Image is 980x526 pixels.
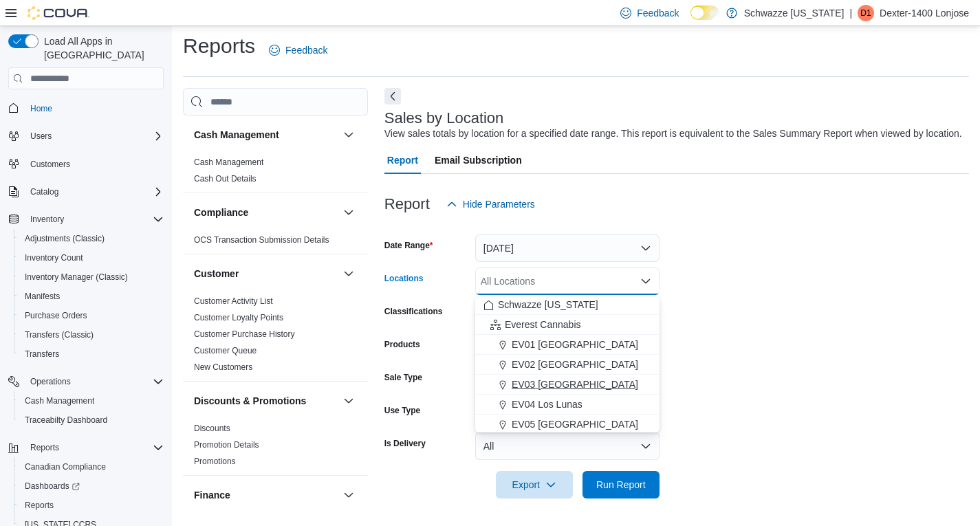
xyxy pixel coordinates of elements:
[475,315,660,335] button: Everest Cannabis
[690,20,691,21] span: Dark Mode
[25,415,107,426] span: Traceabilty Dashboard
[19,250,89,266] a: Inventory Count
[340,393,357,409] button: Discounts & Promotions
[194,157,263,168] span: Cash Management
[475,234,660,262] button: [DATE]
[14,344,169,364] button: Transfers
[384,196,430,212] h3: Report
[25,211,69,228] button: Inventory
[384,405,420,416] label: Use Type
[384,273,424,284] label: Locations
[475,355,660,375] button: EV02 [GEOGRAPHIC_DATA]
[194,345,257,356] span: Customer Queue
[340,265,357,282] button: Customer
[25,211,164,228] span: Inventory
[384,240,433,251] label: Date Range
[194,394,338,408] button: Discounts & Promotions
[194,394,306,408] h3: Discounts & Promotions
[183,420,368,475] div: Discounts & Promotions
[3,182,169,201] button: Catalog
[25,291,60,302] span: Manifests
[475,395,660,415] button: EV04 Los Lunas
[384,372,422,383] label: Sale Type
[183,293,368,381] div: Customer
[194,296,273,307] span: Customer Activity List
[194,296,273,306] a: Customer Activity List
[384,339,420,350] label: Products
[194,329,295,339] a: Customer Purchase History
[30,186,58,197] span: Catalog
[30,442,59,453] span: Reports
[3,127,169,146] button: Users
[14,306,169,325] button: Purchase Orders
[25,373,164,390] span: Operations
[19,307,93,324] a: Purchase Orders
[512,338,638,351] span: EV01 [GEOGRAPHIC_DATA]
[19,478,85,494] a: Dashboards
[25,373,76,390] button: Operations
[25,156,76,173] a: Customers
[14,325,169,344] button: Transfers (Classic)
[3,98,169,118] button: Home
[25,481,80,492] span: Dashboards
[384,127,962,141] div: View sales totals by location for a specified date range. This report is equivalent to the Sales ...
[860,5,871,21] span: D1
[849,5,852,21] p: |
[194,206,338,219] button: Compliance
[183,232,368,254] div: Compliance
[14,248,169,267] button: Inventory Count
[582,471,660,498] button: Run Report
[25,155,164,173] span: Customers
[194,312,283,323] span: Customer Loyalty Points
[596,478,646,492] span: Run Report
[25,310,87,321] span: Purchase Orders
[19,327,164,343] span: Transfers (Classic)
[435,146,522,174] span: Email Subscription
[14,476,169,496] a: Dashboards
[14,457,169,476] button: Canadian Compliance
[512,417,638,431] span: EV05 [GEOGRAPHIC_DATA]
[690,6,719,20] input: Dark Mode
[19,412,164,428] span: Traceabilty Dashboard
[3,154,169,174] button: Customers
[194,362,252,372] a: New Customers
[14,229,169,248] button: Adjustments (Classic)
[512,377,638,391] span: EV03 [GEOGRAPHIC_DATA]
[194,362,252,373] span: New Customers
[19,288,164,305] span: Manifests
[194,488,230,502] h3: Finance
[14,391,169,410] button: Cash Management
[475,415,660,435] button: EV05 [GEOGRAPHIC_DATA]
[512,397,582,411] span: EV04 Los Lunas
[475,295,660,315] button: Schwazze [US_STATE]
[505,318,581,331] span: Everest Cannabis
[25,439,65,456] button: Reports
[25,184,64,200] button: Catalog
[285,43,327,57] span: Feedback
[183,154,368,193] div: Cash Management
[194,456,236,467] span: Promotions
[25,439,164,456] span: Reports
[194,267,338,281] button: Customer
[19,393,100,409] a: Cash Management
[19,346,164,362] span: Transfers
[183,32,255,60] h1: Reports
[475,432,660,460] button: All
[194,128,338,142] button: Cash Management
[30,159,70,170] span: Customers
[194,423,230,434] span: Discounts
[340,127,357,143] button: Cash Management
[25,272,128,283] span: Inventory Manager (Classic)
[384,110,504,127] h3: Sales by Location
[30,131,52,142] span: Users
[19,288,65,305] a: Manifests
[19,478,164,494] span: Dashboards
[19,307,164,324] span: Purchase Orders
[39,34,164,62] span: Load All Apps in [GEOGRAPHIC_DATA]
[496,471,573,498] button: Export
[880,5,969,21] p: Dexter-1400 Lonjose
[19,459,164,475] span: Canadian Compliance
[384,306,443,317] label: Classifications
[384,88,401,105] button: Next
[28,6,89,20] img: Cova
